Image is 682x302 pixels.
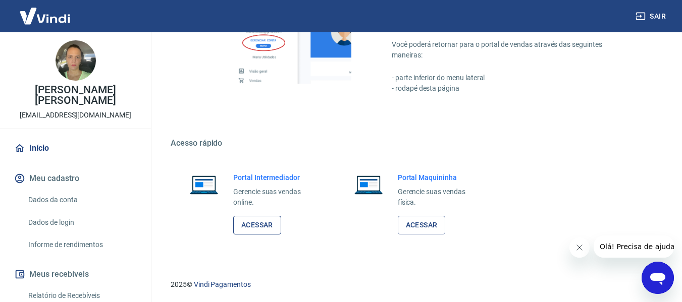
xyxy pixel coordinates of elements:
p: 2025 © [171,279,658,290]
a: Informe de rendimentos [24,234,139,255]
a: Acessar [233,216,281,234]
a: Dados de login [24,212,139,233]
p: [PERSON_NAME] [PERSON_NAME] [8,85,143,106]
iframe: Fechar mensagem [569,237,590,258]
iframe: Mensagem da empresa [594,235,674,258]
a: Dados da conta [24,190,139,210]
img: Imagem de um notebook aberto [183,172,225,197]
button: Sair [634,7,670,26]
a: Início [12,137,139,159]
p: Você poderá retornar para o portal de vendas através das seguintes maneiras: [392,39,634,61]
button: Meu cadastro [12,167,139,190]
a: Acessar [398,216,446,234]
h6: Portal Maquininha [398,172,482,183]
h5: Acesso rápido [171,138,658,148]
p: - parte inferior do menu lateral [392,73,634,83]
iframe: Botão para abrir a janela de mensagens [642,262,674,294]
span: Olá! Precisa de ajuda? [6,7,85,15]
p: [EMAIL_ADDRESS][DOMAIN_NAME] [20,110,131,120]
button: Meus recebíveis [12,263,139,285]
img: Imagem de um notebook aberto [347,172,390,197]
h6: Portal Intermediador [233,172,317,183]
p: Gerencie suas vendas física. [398,187,482,208]
img: 15d61fe2-2cf3-463f-abb3-188f2b0ad94a.jpeg [56,40,96,81]
p: Gerencie suas vendas online. [233,187,317,208]
img: Vindi [12,1,78,31]
a: Vindi Pagamentos [194,280,251,288]
p: - rodapé desta página [392,83,634,94]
